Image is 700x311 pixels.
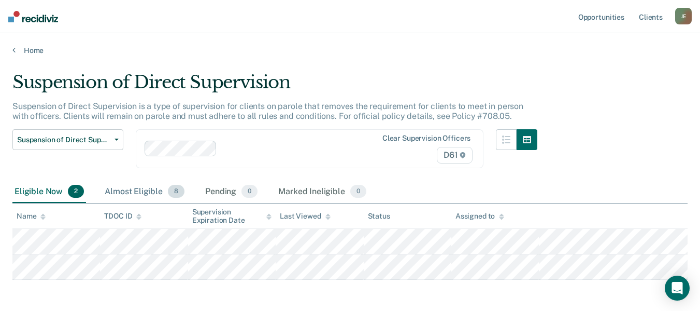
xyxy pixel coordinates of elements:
[437,147,473,164] span: D61
[168,185,184,198] span: 8
[12,181,86,204] div: Eligible Now2
[455,212,504,221] div: Assigned to
[382,134,470,143] div: Clear supervision officers
[12,72,537,101] div: Suspension of Direct Supervision
[68,185,84,198] span: 2
[665,276,690,301] div: Open Intercom Messenger
[12,129,123,150] button: Suspension of Direct Supervision
[203,181,260,204] div: Pending0
[12,101,523,121] p: Suspension of Direct Supervision is a type of supervision for clients on parole that removes the ...
[192,208,272,225] div: Supervision Expiration Date
[675,8,692,24] div: J E
[350,185,366,198] span: 0
[8,11,58,22] img: Recidiviz
[17,136,110,144] span: Suspension of Direct Supervision
[103,181,187,204] div: Almost Eligible8
[280,212,330,221] div: Last Viewed
[104,212,141,221] div: TDOC ID
[17,212,46,221] div: Name
[276,181,368,204] div: Marked Ineligible0
[12,46,688,55] a: Home
[675,8,692,24] button: JE
[241,185,258,198] span: 0
[368,212,390,221] div: Status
